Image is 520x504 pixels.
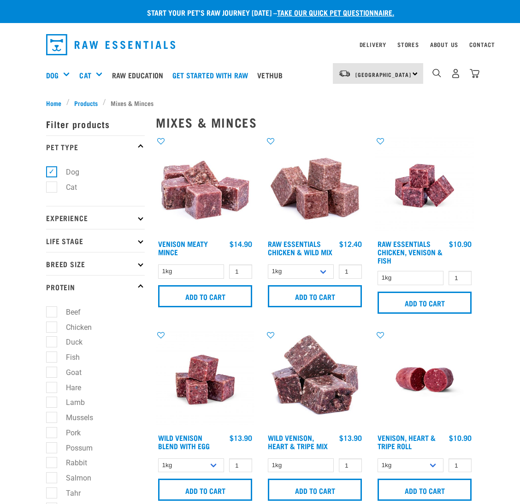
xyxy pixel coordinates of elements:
input: Add to cart [268,285,362,307]
img: 1117 Venison Meat Mince 01 [156,136,254,235]
span: Products [74,98,98,108]
img: Raw Essentials Venison Heart & Tripe Hypoallergenic Raw Pet Food Bulk Roll Unwrapped [375,330,474,429]
input: 1 [229,458,252,473]
a: Wild Venison, Heart & Tripe Mix [268,435,328,448]
label: Pork [51,427,84,439]
div: $14.90 [230,240,252,248]
img: Pile Of Cubed Chicken Wild Meat Mix [266,136,364,235]
a: Get started with Raw [170,57,255,94]
input: Add to cart [158,285,252,307]
a: Raw Essentials Chicken, Venison & Fish [378,241,443,262]
p: Filter products [46,112,145,135]
a: take our quick pet questionnaire. [277,10,394,14]
a: Vethub [255,57,290,94]
label: Dog [51,166,83,178]
input: 1 [229,264,252,279]
img: home-icon@2x.png [470,69,479,78]
a: Raw Education [110,57,170,94]
span: Home [46,98,61,108]
a: Products [70,98,103,108]
nav: breadcrumbs [46,98,474,108]
input: Add to cart [378,479,472,501]
h2: Mixes & Minces [156,115,474,129]
p: Protein [46,275,145,298]
span: [GEOGRAPHIC_DATA] [355,73,411,76]
label: Mussels [51,412,97,423]
a: Wild Venison Blend with Egg [158,435,210,448]
img: user.png [451,69,461,78]
label: Possum [51,442,96,454]
a: Stores [397,43,419,46]
input: Add to cart [268,479,362,501]
nav: dropdown navigation [39,30,481,59]
label: Salmon [51,472,95,484]
a: Venison Meaty Mince [158,241,208,254]
input: Add to cart [158,479,252,501]
div: $10.90 [449,240,472,248]
p: Breed Size [46,252,145,275]
label: Beef [51,306,84,318]
div: $10.90 [449,434,472,442]
img: Raw Essentials Logo [46,34,175,55]
label: Fish [51,352,83,363]
a: About Us [430,43,458,46]
a: Dog [46,70,59,81]
a: Raw Essentials Chicken & Wild Mix [268,241,332,254]
a: Venison, Heart & Tripe Roll [378,435,436,448]
input: 1 [449,458,472,473]
label: Cat [51,182,81,193]
a: Cat [79,70,91,81]
label: Goat [51,367,85,378]
label: Duck [51,336,86,348]
p: Pet Type [46,135,145,158]
img: 1171 Venison Heart Tripe Mix 01 [266,330,364,429]
input: 1 [449,271,472,285]
label: Rabbit [51,457,91,469]
input: Add to cart [378,292,472,314]
label: Lamb [51,397,89,408]
img: Chicken Venison mix 1655 [375,136,474,235]
div: $12.40 [339,240,362,248]
label: Chicken [51,322,95,333]
input: 1 [339,458,362,473]
div: $13.90 [339,434,362,442]
p: Life Stage [46,229,145,252]
div: $13.90 [230,434,252,442]
img: home-icon-1@2x.png [432,69,441,77]
input: 1 [339,264,362,279]
img: Venison Egg 1616 [156,330,254,429]
a: Home [46,98,66,108]
label: Hare [51,382,85,393]
a: Delivery [360,43,386,46]
a: Contact [469,43,495,46]
p: Experience [46,206,145,229]
label: Tahr [51,487,84,499]
img: van-moving.png [338,70,351,78]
